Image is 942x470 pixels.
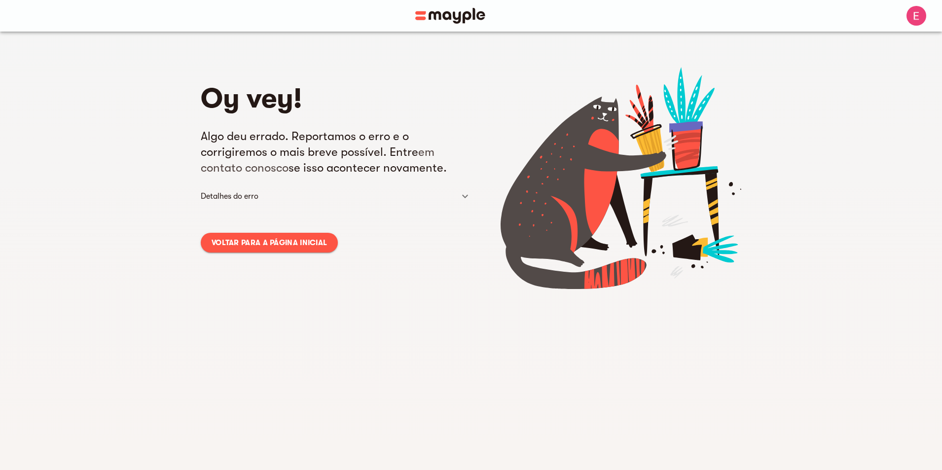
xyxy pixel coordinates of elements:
img: XX1ttnFmTamb4BuUxmsQ [906,6,926,26]
font: se isso acontecer novamente. [289,161,447,175]
a: Voltar para a página inicial [201,233,338,253]
font: Oy vey! [201,83,302,114]
img: Erro [501,67,741,289]
font: Voltar para a página inicial [212,238,327,247]
div: Detalhes do erro [201,183,471,209]
font: Algo deu errado. Reportamos o erro e o corrigiremos o mais breve possível. Entre [201,129,418,159]
a: em contato conosco [201,145,435,175]
img: Logotipo principal [415,8,486,24]
font: Detalhes do erro [201,192,258,201]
